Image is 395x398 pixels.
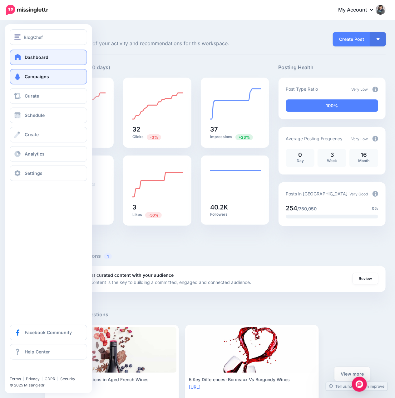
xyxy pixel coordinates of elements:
[62,279,251,286] p: Sharing great content is the key to building a committed, engaged and connected audience.
[327,158,337,163] span: Week
[10,325,87,340] a: Facebook Community
[286,135,343,142] p: Average Posting Frequency
[297,158,304,163] span: Day
[10,88,87,104] a: Curate
[147,134,161,140] span: Previous period: 33
[289,152,312,158] p: 0
[14,34,21,40] img: menu.png
[352,377,367,392] div: Open Intercom Messenger
[6,5,48,15] img: Missinglettr
[45,311,386,319] h5: Curated Post Suggestions
[10,382,91,388] li: © 2025 Missinglettr
[349,192,368,196] span: Very Good
[25,151,45,156] span: Analytics
[25,93,39,98] span: Curate
[45,40,269,48] span: Here's an overview of your activity and recommendations for this workspace.
[45,252,386,260] h5: Recommended Actions
[210,134,260,140] p: Impressions
[42,376,43,381] span: |
[132,204,182,210] h5: 3
[145,212,162,218] span: Previous period: 6
[25,349,50,354] span: Help Center
[57,376,58,381] span: |
[25,55,48,60] span: Dashboard
[210,126,260,132] h5: 37
[23,376,24,381] span: |
[353,273,378,284] a: Review
[351,137,368,141] span: Very Low
[358,158,369,163] span: Month
[10,127,87,142] a: Create
[321,152,343,158] p: 3
[333,32,370,46] a: Create Post
[377,38,380,40] img: arrow-down-white.png
[298,206,317,211] span: /750,050
[373,191,378,197] img: info-circle-grey.png
[210,212,260,217] p: Followers
[373,136,378,141] img: info-circle-grey.png
[286,190,348,197] p: Posts in [GEOGRAPHIC_DATA]
[351,87,368,92] span: Very Low
[189,384,200,390] a: [URL]
[10,367,57,374] iframe: Twitter Follow Button
[10,50,87,65] a: Dashboard
[132,212,182,218] p: Likes
[210,204,260,210] h5: 40.2K
[26,376,40,381] a: Privacy
[25,170,42,176] span: Settings
[25,113,45,118] span: Schedule
[132,134,182,140] p: Clicks
[286,204,298,212] span: 254
[25,330,72,335] span: Facebook Community
[326,382,388,391] a: Tell us how we can improve
[373,87,378,92] img: info-circle-grey.png
[372,205,378,212] span: 0%
[235,134,253,140] span: Previous period: 30
[24,34,43,41] span: BlogChef
[189,376,315,383] div: 5 Key Differences: Bordeaux Vs Burgundy Wines
[25,132,39,137] span: Create
[10,29,87,45] button: BlogChef
[10,165,87,181] a: Settings
[332,2,386,18] a: My Account
[132,126,182,132] h5: 32
[25,74,49,79] span: Campaigns
[10,376,21,381] a: Terms
[10,344,87,360] a: Help Center
[49,376,175,383] div: 7 Tannin Transformations in Aged French Wines
[286,99,378,112] div: 100% of your posts in the last 30 days have been from Drip Campaigns
[10,108,87,123] a: Schedule
[353,152,375,158] p: 16
[45,376,55,381] a: GDPR
[10,146,87,162] a: Analytics
[62,272,174,278] b: Share your first curated content with your audience
[10,69,87,84] a: Campaigns
[286,85,318,93] p: Post Type Ratio
[334,367,370,381] a: View more
[104,253,112,259] span: 1
[60,376,75,381] a: Security
[279,64,386,71] h5: Posting Health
